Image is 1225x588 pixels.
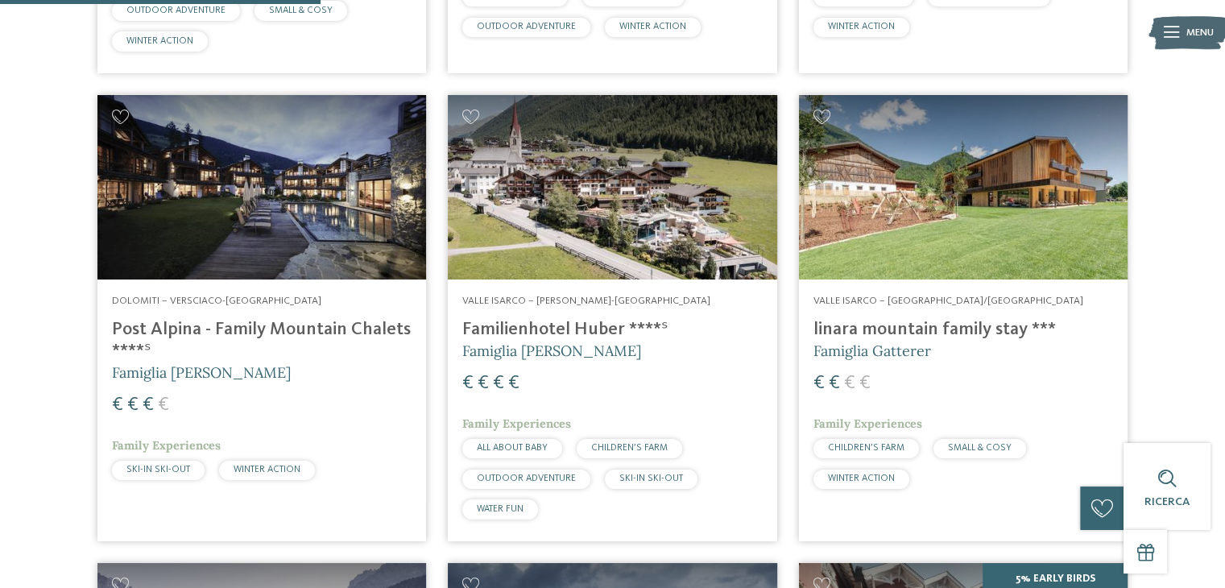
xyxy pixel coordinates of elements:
[97,95,426,280] img: Post Alpina - Family Mountain Chalets ****ˢ
[813,296,1083,306] span: Valle Isarco – [GEOGRAPHIC_DATA]/[GEOGRAPHIC_DATA]
[813,319,1113,341] h4: linara mountain family stay ***
[462,296,710,306] span: Valle Isarco – [PERSON_NAME]-[GEOGRAPHIC_DATA]
[462,319,762,341] h4: Familienhotel Huber ****ˢ
[508,374,519,393] span: €
[478,374,489,393] span: €
[813,374,825,393] span: €
[477,474,576,483] span: OUTDOOR ADVENTURE
[619,22,686,31] span: WINTER ACTION
[799,95,1128,541] a: Cercate un hotel per famiglie? Qui troverete solo i migliori! Valle Isarco – [GEOGRAPHIC_DATA]/[G...
[234,465,300,474] span: WINTER ACTION
[126,465,190,474] span: SKI-IN SKI-OUT
[619,474,683,483] span: SKI-IN SKI-OUT
[813,342,931,360] span: Famiglia Gatterer
[477,443,548,453] span: ALL ABOUT BABY
[112,319,412,362] h4: Post Alpina - Family Mountain Chalets ****ˢ
[112,438,221,453] span: Family Experiences
[462,342,641,360] span: Famiglia [PERSON_NAME]
[591,443,668,453] span: CHILDREN’S FARM
[799,95,1128,280] img: Cercate un hotel per famiglie? Qui troverete solo i migliori!
[948,443,1012,453] span: SMALL & COSY
[126,6,226,15] span: OUTDOOR ADVENTURE
[112,296,321,306] span: Dolomiti – Versciaco-[GEOGRAPHIC_DATA]
[828,443,904,453] span: CHILDREN’S FARM
[477,22,576,31] span: OUTDOOR ADVENTURE
[813,416,922,431] span: Family Experiences
[158,395,169,415] span: €
[462,374,474,393] span: €
[844,374,855,393] span: €
[859,374,871,393] span: €
[112,363,291,382] span: Famiglia [PERSON_NAME]
[462,416,571,431] span: Family Experiences
[493,374,504,393] span: €
[1144,496,1190,507] span: Ricerca
[112,395,123,415] span: €
[829,374,840,393] span: €
[269,6,333,15] span: SMALL & COSY
[448,95,776,541] a: Cercate un hotel per famiglie? Qui troverete solo i migliori! Valle Isarco – [PERSON_NAME]-[GEOGR...
[143,395,154,415] span: €
[97,95,426,541] a: Cercate un hotel per famiglie? Qui troverete solo i migliori! Dolomiti – Versciaco-[GEOGRAPHIC_DA...
[126,36,193,46] span: WINTER ACTION
[477,504,524,514] span: WATER FUN
[448,95,776,280] img: Cercate un hotel per famiglie? Qui troverete solo i migliori!
[127,395,139,415] span: €
[828,474,895,483] span: WINTER ACTION
[828,22,895,31] span: WINTER ACTION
